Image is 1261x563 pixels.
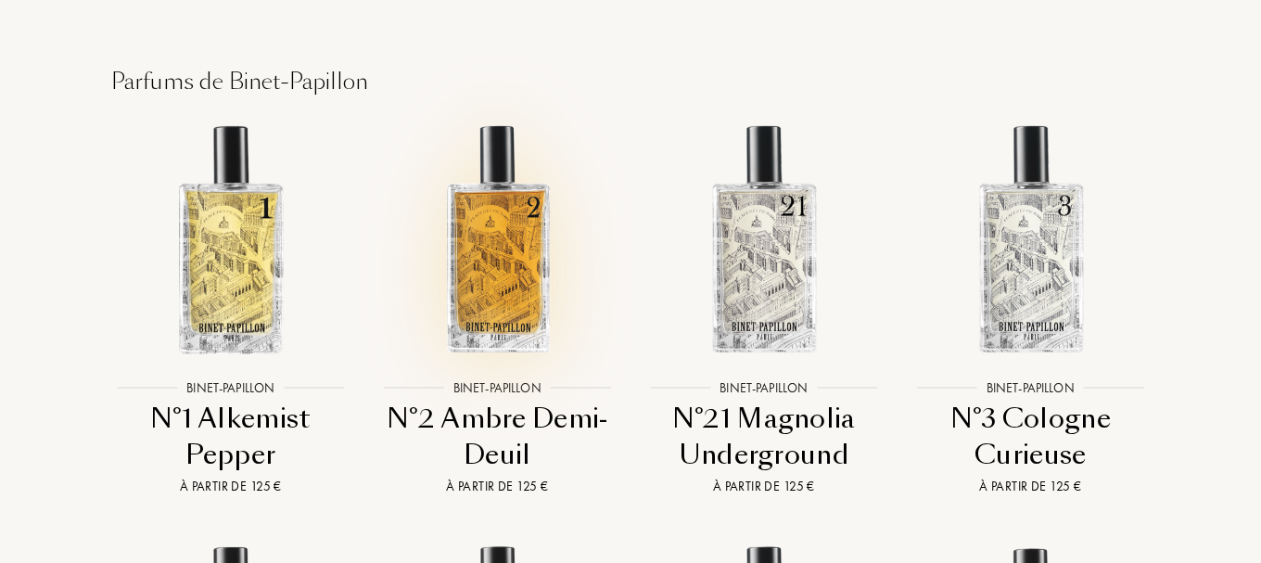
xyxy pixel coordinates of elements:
img: N°21 Magnolia Underground Binet Papillon [643,119,884,359]
div: Binet-Papillon [710,378,817,398]
a: N°1 Alkemist Pepper Binet PapillonBinet-PapillonN°1 Alkemist PepperÀ partir de 125 € [97,98,364,519]
div: N°21 Magnolia Underground [638,401,890,474]
a: N°2 Ambre Demi-Deuil Binet PapillonBinet-PapillonN°2 Ambre Demi-DeuilÀ partir de 125 € [364,98,631,519]
div: À partir de 125 € [905,477,1157,496]
img: N°2 Ambre Demi-Deuil Binet Papillon [377,119,618,359]
div: N°2 Ambre Demi-Deuil [372,401,624,474]
div: À partir de 125 € [372,477,624,496]
a: N°21 Magnolia Underground Binet PapillonBinet-PapillonN°21 Magnolia UndergroundÀ partir de 125 € [630,98,898,519]
div: À partir de 125 € [638,477,890,496]
div: Parfums de Binet-Papillon [97,65,1164,98]
div: Binet-Papillon [444,378,551,398]
div: N°3 Cologne Curieuse [905,401,1157,474]
img: N°3 Cologne Curieuse Binet Papillon [911,119,1151,359]
div: Binet-Papillon [977,378,1084,398]
div: Binet-Papillon [177,378,284,398]
div: N°1 Alkemist Pepper [105,401,357,474]
a: N°3 Cologne Curieuse Binet PapillonBinet-PapillonN°3 Cologne CurieuseÀ partir de 125 € [898,98,1165,519]
img: N°1 Alkemist Pepper Binet Papillon [110,119,350,359]
div: À partir de 125 € [105,477,357,496]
